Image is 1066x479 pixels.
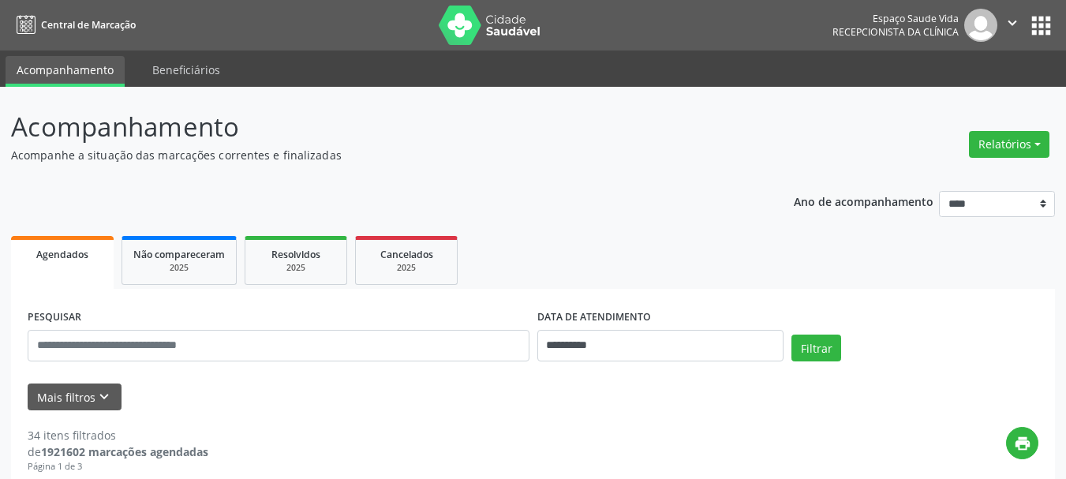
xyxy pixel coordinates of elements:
button:  [997,9,1027,42]
a: Beneficiários [141,56,231,84]
i: print [1014,435,1031,452]
span: Cancelados [380,248,433,261]
div: 34 itens filtrados [28,427,208,443]
label: DATA DE ATENDIMENTO [537,305,651,330]
button: Relatórios [969,131,1049,158]
label: PESQUISAR [28,305,81,330]
div: Página 1 de 3 [28,460,208,473]
span: Recepcionista da clínica [832,25,959,39]
div: 2025 [367,262,446,274]
button: apps [1027,12,1055,39]
span: Agendados [36,248,88,261]
p: Ano de acompanhamento [794,191,933,211]
img: img [964,9,997,42]
strong: 1921602 marcações agendadas [41,444,208,459]
p: Acompanhamento [11,107,742,147]
p: Acompanhe a situação das marcações correntes e finalizadas [11,147,742,163]
button: Filtrar [791,335,841,361]
i:  [1004,14,1021,32]
i: keyboard_arrow_down [95,388,113,406]
div: 2025 [133,262,225,274]
span: Não compareceram [133,248,225,261]
button: print [1006,427,1038,459]
button: Mais filtroskeyboard_arrow_down [28,384,122,411]
a: Central de Marcação [11,12,136,38]
div: 2025 [256,262,335,274]
div: de [28,443,208,460]
span: Central de Marcação [41,18,136,32]
a: Acompanhamento [6,56,125,87]
span: Resolvidos [271,248,320,261]
div: Espaço Saude Vida [832,12,959,25]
